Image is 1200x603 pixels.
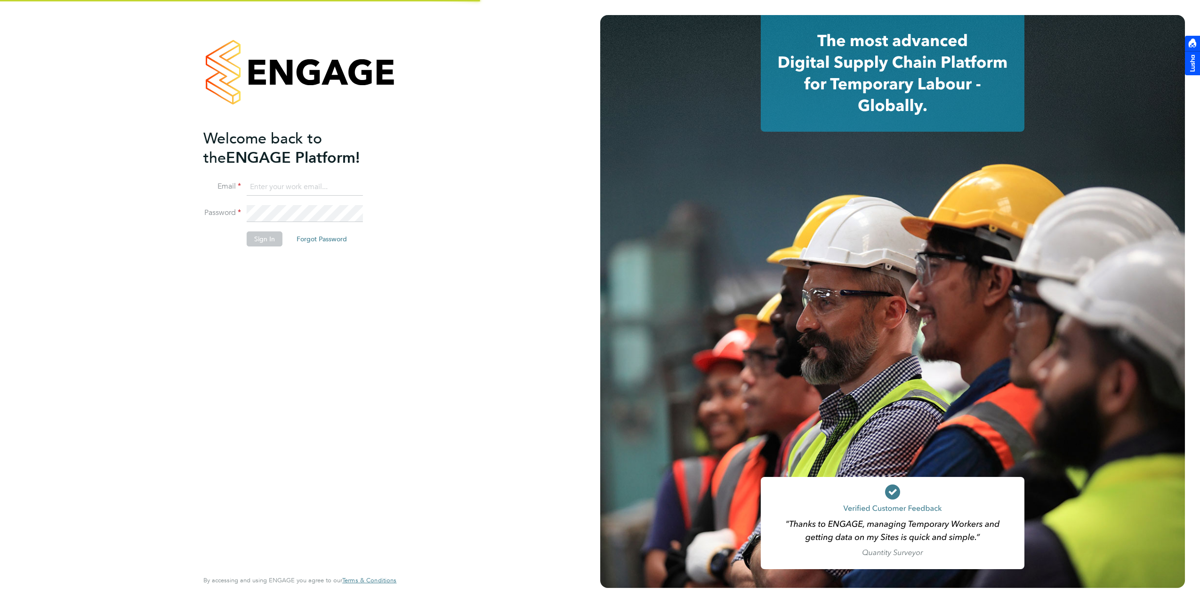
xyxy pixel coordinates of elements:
[342,577,396,584] a: Terms & Conditions
[203,182,241,191] label: Email
[203,576,396,584] span: By accessing and using ENGAGE you agree to our
[203,129,322,167] span: Welcome back to the
[289,231,354,246] button: Forgot Password
[203,208,241,218] label: Password
[247,179,363,196] input: Enter your work email...
[203,129,387,167] h2: ENGAGE Platform!
[247,231,282,246] button: Sign In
